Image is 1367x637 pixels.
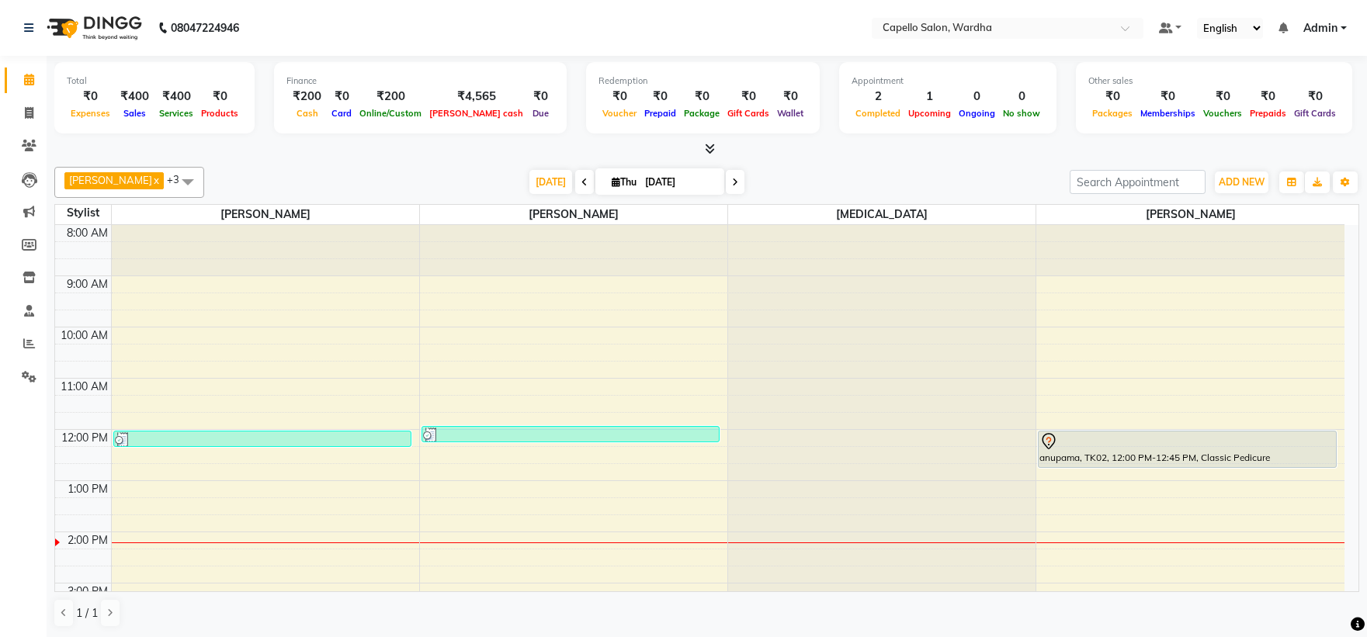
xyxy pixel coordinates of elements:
span: Ongoing [955,108,999,119]
div: ₹0 [197,88,242,106]
div: Finance [286,74,554,88]
span: Gift Cards [1290,108,1340,119]
div: 0 [999,88,1044,106]
div: 8:00 AM [64,225,111,241]
span: Gift Cards [723,108,773,119]
span: 1 / 1 [76,605,98,621]
div: ₹400 [155,88,197,106]
div: ₹0 [1246,88,1290,106]
div: ₹0 [1088,88,1136,106]
span: Thu [608,176,640,188]
div: 1 [904,88,955,106]
div: 9:00 AM [64,276,111,293]
span: Completed [852,108,904,119]
div: 3:00 PM [64,583,111,600]
div: ₹200 [286,88,328,106]
span: Sales [120,108,150,119]
div: Redemption [598,74,807,88]
div: ₹0 [680,88,723,106]
span: [DATE] [529,170,572,194]
span: Upcoming [904,108,955,119]
div: 10:00 AM [57,327,111,344]
span: ADD NEW [1219,176,1265,188]
div: Stylist [55,205,111,221]
span: [PERSON_NAME] [69,174,152,186]
span: Prepaids [1246,108,1290,119]
div: ₹400 [114,88,155,106]
img: logo [40,6,146,50]
input: 2025-09-04 [640,171,718,194]
span: Services [155,108,197,119]
span: Admin [1303,20,1338,36]
span: Products [197,108,242,119]
span: Memberships [1136,108,1199,119]
div: ₹0 [640,88,680,106]
b: 08047224946 [171,6,239,50]
span: Due [529,108,553,119]
span: Cash [293,108,322,119]
div: Appointment [852,74,1044,88]
span: No show [999,108,1044,119]
div: 12:00 PM [58,430,111,446]
span: Online/Custom [356,108,425,119]
span: +3 [167,173,191,185]
span: Card [328,108,356,119]
div: ₹0 [773,88,807,106]
span: Wallet [773,108,807,119]
span: Expenses [67,108,114,119]
div: ₹0 [1199,88,1246,106]
div: ₹0 [1290,88,1340,106]
div: capello wardha, TK01, 12:00 PM-12:20 PM, Haircut (M) [114,431,411,446]
span: Voucher [598,108,640,119]
input: Search Appointment [1070,170,1206,194]
div: anupama, TK02, 12:00 PM-12:45 PM, Classic Pedicure [1039,431,1336,467]
a: x [152,174,159,186]
span: [PERSON_NAME] [420,205,727,224]
div: 0 [955,88,999,106]
button: ADD NEW [1215,171,1268,193]
span: [PERSON_NAME] cash [425,108,527,119]
div: 11:00 AM [57,379,111,395]
div: ₹0 [328,88,356,106]
div: ₹0 [723,88,773,106]
div: 1:00 PM [64,481,111,497]
div: Other sales [1088,74,1340,88]
div: ₹0 [527,88,554,106]
span: Prepaid [640,108,680,119]
span: [PERSON_NAME] [1036,205,1344,224]
span: [PERSON_NAME] [112,205,419,224]
span: [MEDICAL_DATA] [728,205,1036,224]
div: ₹0 [1136,88,1199,106]
div: ₹200 [356,88,425,106]
div: ₹0 [67,88,114,106]
div: ₹4,565 [425,88,527,106]
span: Package [680,108,723,119]
span: Packages [1088,108,1136,119]
span: Vouchers [1199,108,1246,119]
div: 2 [852,88,904,106]
div: 2:00 PM [64,532,111,549]
div: ₹0 [598,88,640,106]
div: capello wardha, TK01, 11:55 AM-12:15 PM, Haircut (M) [422,427,719,441]
div: Total [67,74,242,88]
